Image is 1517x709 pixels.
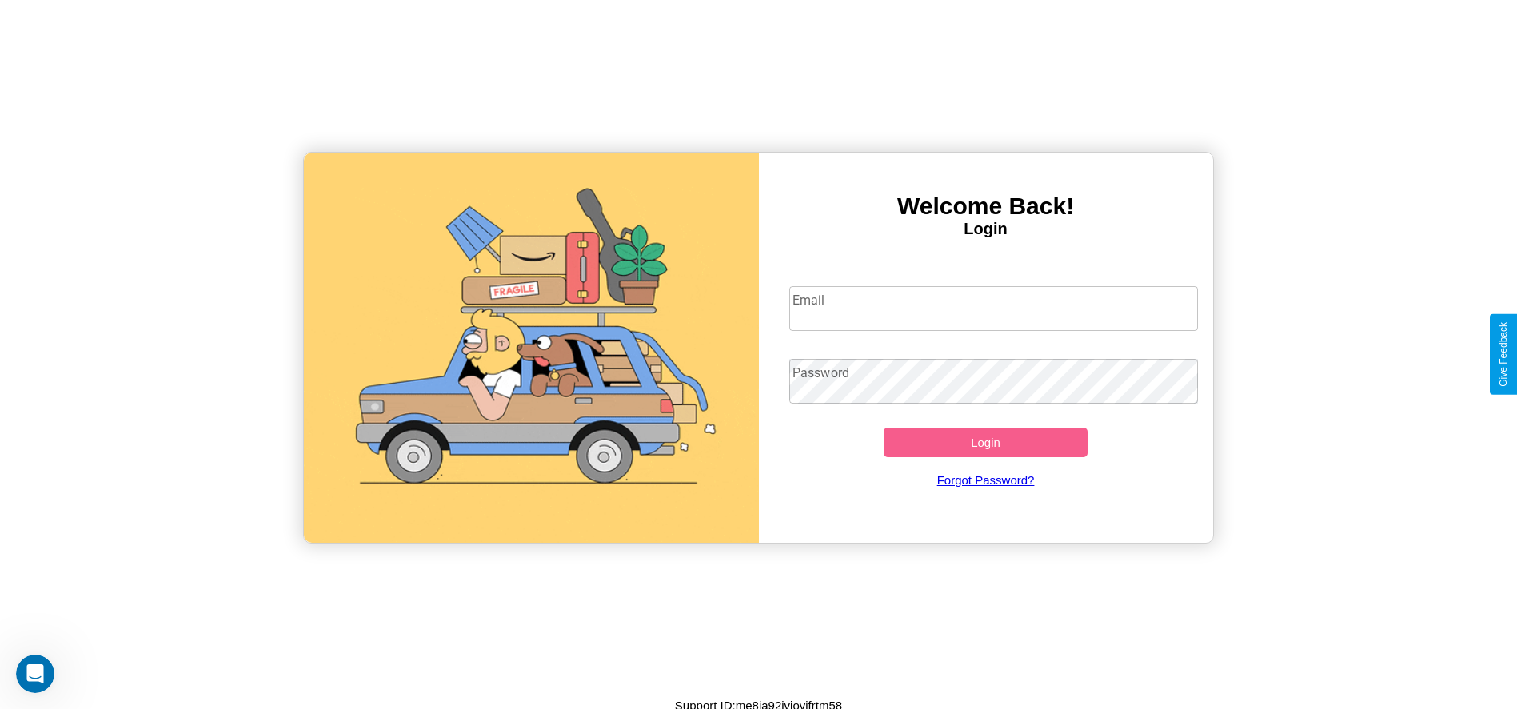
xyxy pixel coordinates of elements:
[304,153,758,543] img: gif
[1498,322,1509,387] div: Give Feedback
[16,655,54,693] iframe: Intercom live chat
[759,193,1213,220] h3: Welcome Back!
[759,220,1213,238] h4: Login
[781,457,1190,503] a: Forgot Password?
[884,428,1088,457] button: Login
